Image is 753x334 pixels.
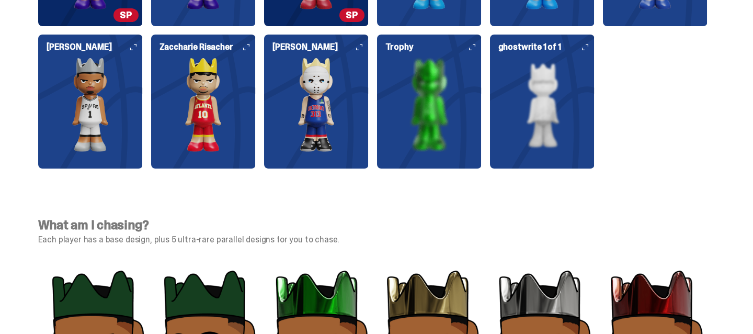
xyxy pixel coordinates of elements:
img: card image [151,58,256,152]
h6: [PERSON_NAME] [272,43,369,51]
span: SP [339,8,364,22]
img: card image [264,58,369,152]
p: Each player has a base design, plus 5 ultra-rare parallel designs for you to chase. [38,236,708,244]
h6: Trophy [385,43,482,51]
img: card image [377,58,482,152]
img: card image [490,58,595,152]
span: SP [113,8,139,22]
h6: [PERSON_NAME] [47,43,143,51]
h4: What am I chasing? [38,219,708,231]
h6: Zaccharie Risacher [159,43,256,51]
h6: ghostwrite 1 of 1 [498,43,595,51]
img: card image [38,58,143,152]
